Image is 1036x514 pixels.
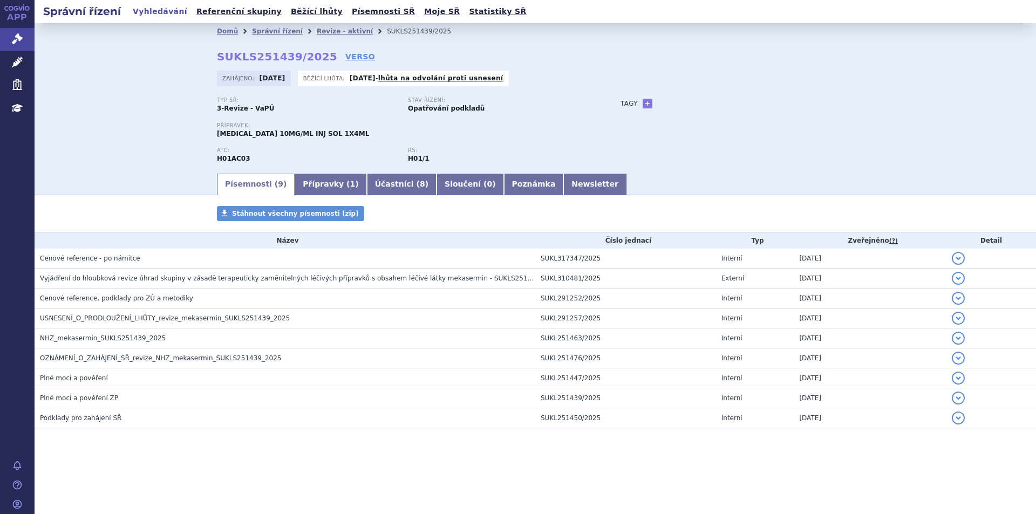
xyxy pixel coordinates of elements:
[952,392,965,405] button: detail
[535,269,716,289] td: SUKL310481/2025
[721,275,744,282] span: Externí
[721,354,742,362] span: Interní
[260,74,285,82] strong: [DATE]
[217,130,369,138] span: [MEDICAL_DATA] 10MG/ML INJ SOL 1X4ML
[794,408,946,428] td: [DATE]
[721,314,742,322] span: Interní
[421,4,463,19] a: Moje SŘ
[535,249,716,269] td: SUKL317347/2025
[952,312,965,325] button: detail
[535,289,716,309] td: SUKL291252/2025
[193,4,285,19] a: Referenční skupiny
[535,368,716,388] td: SUKL251447/2025
[217,50,337,63] strong: SUKLS251439/2025
[217,155,250,162] strong: MEKASERMIN
[278,180,283,188] span: 9
[535,232,716,249] th: Číslo jednací
[952,332,965,345] button: detail
[408,97,588,104] p: Stav řízení:
[217,206,364,221] a: Stáhnout všechny písemnosti (zip)
[408,105,485,112] strong: Opatřování podkladů
[378,74,503,82] a: lhůta na odvolání proti usnesení
[721,374,742,382] span: Interní
[295,174,366,195] a: Přípravky (1)
[716,232,794,249] th: Typ
[420,180,425,188] span: 8
[40,414,121,422] span: Podklady pro zahájení SŘ
[794,249,946,269] td: [DATE]
[40,354,281,362] span: OZNÁMENÍ_O_ZAHÁJENÍ_SŘ_revize_NHZ_mekasermin_SUKLS251439_2025
[487,180,492,188] span: 0
[952,372,965,385] button: detail
[952,252,965,265] button: detail
[40,294,193,302] span: Cenové reference, podklady pro ZÚ a metodiky
[535,388,716,408] td: SUKL251439/2025
[535,408,716,428] td: SUKL251450/2025
[794,328,946,348] td: [DATE]
[794,388,946,408] td: [DATE]
[889,237,898,245] abbr: (?)
[317,28,373,35] a: Revize - aktivní
[217,28,238,35] a: Domů
[350,74,503,83] p: -
[794,309,946,328] td: [DATE]
[721,334,742,342] span: Interní
[232,210,359,217] span: Stáhnout všechny písemnosti (zip)
[217,97,397,104] p: Typ SŘ:
[40,255,140,262] span: Cenové reference - po námitce
[535,309,716,328] td: SUKL291257/2025
[129,4,190,19] a: Vyhledávání
[535,348,716,368] td: SUKL251476/2025
[504,174,564,195] a: Poznámka
[952,352,965,365] button: detail
[794,368,946,388] td: [DATE]
[721,255,742,262] span: Interní
[40,314,290,322] span: USNESENÍ_O_PRODLOUŽENÍ_LHŮTY_revize_mekasermin_SUKLS251439_2025
[222,74,256,83] span: Zahájeno:
[217,105,274,112] strong: 3-Revize - VaPÚ
[35,4,129,19] h2: Správní řízení
[303,74,347,83] span: Běžící lhůta:
[952,292,965,305] button: detail
[217,174,295,195] a: Písemnosti (9)
[40,374,108,382] span: Plné moci a pověření
[794,269,946,289] td: [DATE]
[952,272,965,285] button: detail
[40,275,558,282] span: Vyjádření do hloubková revize úhrad skupiny v zásadě terapeuticky zaměnitelných léčivých přípravk...
[367,174,437,195] a: Účastníci (8)
[721,414,742,422] span: Interní
[252,28,303,35] a: Správní řízení
[217,122,599,129] p: Přípravek:
[408,147,588,154] p: RS:
[387,23,465,39] li: SUKLS251439/2025
[794,348,946,368] td: [DATE]
[408,155,429,162] strong: mekasermin
[35,232,535,249] th: Název
[350,180,356,188] span: 1
[466,4,529,19] a: Statistiky SŘ
[345,51,375,62] a: VERSO
[40,394,118,402] span: Plné moci a pověření ZP
[946,232,1036,249] th: Detail
[288,4,346,19] a: Běžící lhůty
[40,334,166,342] span: NHZ_mekasermin_SUKLS251439_2025
[721,394,742,402] span: Interní
[563,174,626,195] a: Newsletter
[350,74,376,82] strong: [DATE]
[535,328,716,348] td: SUKL251463/2025
[643,99,652,108] a: +
[952,412,965,424] button: detail
[437,174,503,195] a: Sloučení (0)
[721,294,742,302] span: Interní
[217,147,397,154] p: ATC:
[349,4,418,19] a: Písemnosti SŘ
[621,97,638,110] h3: Tagy
[794,232,946,249] th: Zveřejněno
[794,289,946,309] td: [DATE]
